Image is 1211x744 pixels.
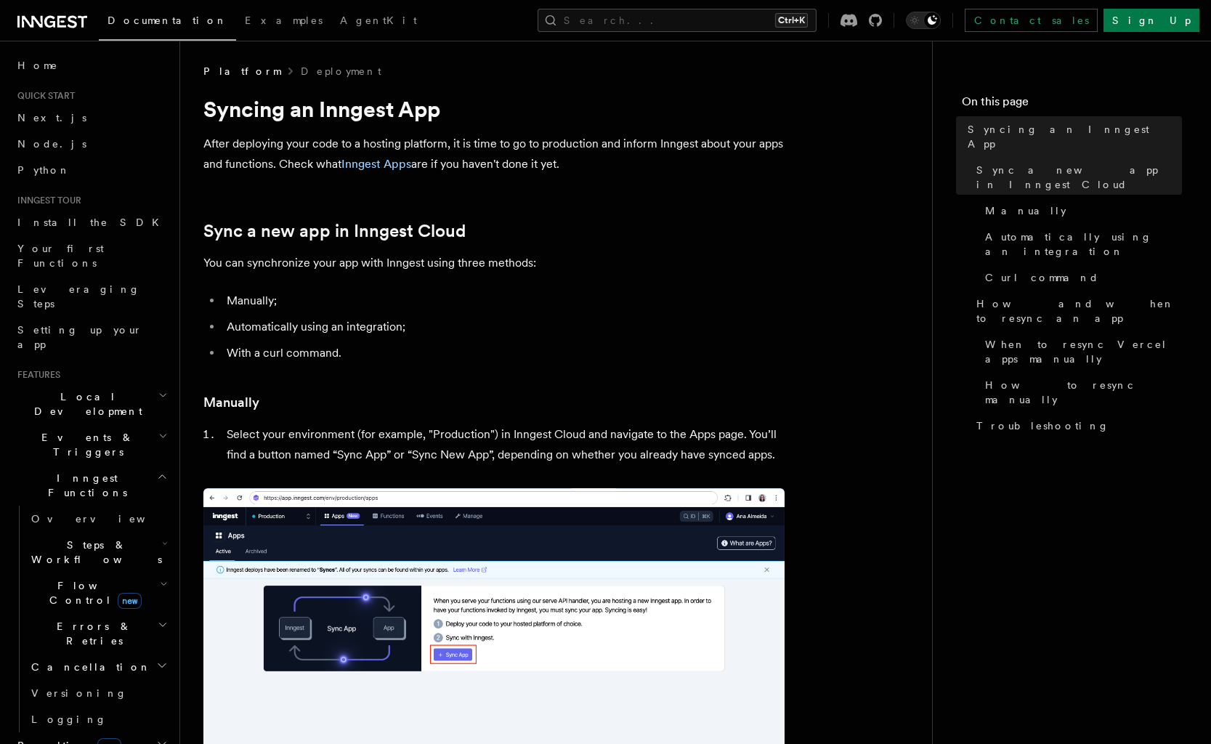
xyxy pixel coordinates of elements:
a: Your first Functions [12,235,171,276]
span: How and when to resync an app [976,296,1182,325]
button: Steps & Workflows [25,532,171,573]
a: Next.js [12,105,171,131]
a: Troubleshooting [971,413,1182,439]
a: Install the SDK [12,209,171,235]
a: How and when to resync an app [971,291,1182,331]
a: Examples [236,4,331,39]
span: AgentKit [340,15,417,26]
span: Next.js [17,112,86,124]
span: Your first Functions [17,243,104,269]
span: Platform [203,64,280,78]
a: Syncing an Inngest App [962,116,1182,157]
span: Manually [985,203,1066,218]
a: Home [12,52,171,78]
span: Inngest Functions [12,471,157,500]
a: Versioning [25,680,171,706]
span: Curl command [985,270,1099,285]
a: Sign Up [1103,9,1199,32]
a: Sync a new app in Inngest Cloud [203,221,466,241]
span: Documentation [108,15,227,26]
span: How to resync manually [985,378,1182,407]
button: Inngest Functions [12,465,171,506]
span: Inngest tour [12,195,81,206]
li: With a curl command. [222,343,785,363]
li: Manually; [222,291,785,311]
a: Contact sales [965,9,1098,32]
span: Examples [245,15,323,26]
a: Deployment [301,64,381,78]
span: Cancellation [25,660,151,674]
span: Setting up your app [17,324,142,350]
span: Leveraging Steps [17,283,140,310]
a: Documentation [99,4,236,41]
span: Steps & Workflows [25,538,162,567]
button: Flow Controlnew [25,573,171,613]
span: Local Development [12,389,158,418]
span: Features [12,369,60,381]
p: You can synchronize your app with Inngest using three methods: [203,253,785,273]
span: Sync a new app in Inngest Cloud [976,163,1182,192]
span: Install the SDK [17,217,168,228]
a: Curl command [979,264,1182,291]
button: Search...Ctrl+K [538,9,817,32]
span: Node.js [17,138,86,150]
a: When to resync Vercel apps manually [979,331,1182,372]
button: Cancellation [25,654,171,680]
a: Manually [203,392,259,413]
a: Leveraging Steps [12,276,171,317]
span: Events & Triggers [12,430,158,459]
button: Events & Triggers [12,424,171,465]
button: Local Development [12,384,171,424]
button: Toggle dark mode [906,12,941,29]
a: Python [12,157,171,183]
span: Flow Control [25,578,160,607]
li: Automatically using an integration; [222,317,785,337]
span: new [118,593,142,609]
a: How to resync manually [979,372,1182,413]
span: Overview [31,513,181,525]
a: Manually [979,198,1182,224]
h4: On this page [962,93,1182,116]
span: Automatically using an integration [985,230,1182,259]
kbd: Ctrl+K [775,13,808,28]
a: Logging [25,706,171,732]
span: When to resync Vercel apps manually [985,337,1182,366]
div: Inngest Functions [12,506,171,732]
a: Node.js [12,131,171,157]
p: After deploying your code to a hosting platform, it is time to go to production and inform Innges... [203,134,785,174]
button: Errors & Retries [25,613,171,654]
a: Setting up your app [12,317,171,357]
h1: Syncing an Inngest App [203,96,785,122]
span: Errors & Retries [25,619,158,648]
a: Automatically using an integration [979,224,1182,264]
span: Syncing an Inngest App [968,122,1182,151]
span: Logging [31,713,107,725]
li: Select your environment (for example, "Production") in Inngest Cloud and navigate to the Apps pag... [222,424,785,465]
a: Inngest Apps [341,157,411,171]
span: Troubleshooting [976,418,1109,433]
span: Python [17,164,70,176]
span: Quick start [12,90,75,102]
a: Sync a new app in Inngest Cloud [971,157,1182,198]
span: Home [17,58,58,73]
a: Overview [25,506,171,532]
span: Versioning [31,687,127,699]
a: AgentKit [331,4,426,39]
